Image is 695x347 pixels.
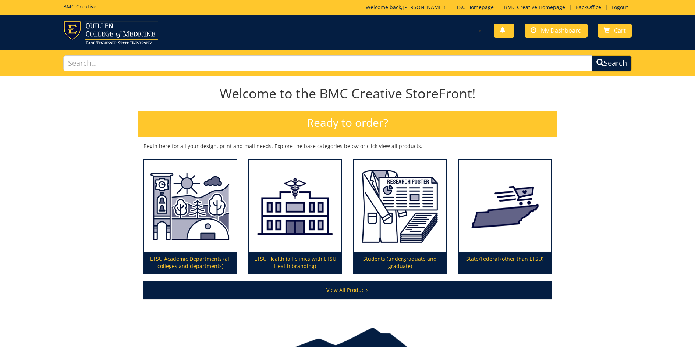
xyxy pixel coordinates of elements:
img: State/Federal (other than ETSU) [459,160,551,253]
a: BackOffice [572,4,605,11]
img: ETSU Academic Departments (all colleges and departments) [144,160,237,253]
p: ETSU Academic Departments (all colleges and departments) [144,252,237,273]
span: Cart [614,26,626,35]
p: ETSU Health (all clinics with ETSU Health branding) [249,252,341,273]
h1: Welcome to the BMC Creative StoreFront! [138,86,557,101]
a: ETSU Health (all clinics with ETSU Health branding) [249,160,341,273]
p: Welcome back, ! | | | | [366,4,632,11]
a: [PERSON_NAME] [403,4,444,11]
h2: Ready to order? [138,111,557,137]
a: BMC Creative Homepage [500,4,569,11]
img: ETSU logo [63,21,158,44]
a: State/Federal (other than ETSU) [459,160,551,273]
img: Students (undergraduate and graduate) [354,160,446,253]
p: State/Federal (other than ETSU) [459,252,551,273]
a: ETSU Homepage [450,4,497,11]
a: Students (undergraduate and graduate) [354,160,446,273]
img: ETSU Health (all clinics with ETSU Health branding) [249,160,341,253]
span: My Dashboard [541,26,582,35]
p: Students (undergraduate and graduate) [354,252,446,273]
a: Logout [608,4,632,11]
button: Search [592,55,632,71]
a: Cart [598,24,632,38]
p: Begin here for all your design, print and mail needs. Explore the base categories below or click ... [143,142,552,150]
h5: BMC Creative [63,4,96,9]
input: Search... [63,55,592,71]
a: ETSU Academic Departments (all colleges and departments) [144,160,237,273]
a: View All Products [143,281,552,299]
a: My Dashboard [525,24,588,38]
